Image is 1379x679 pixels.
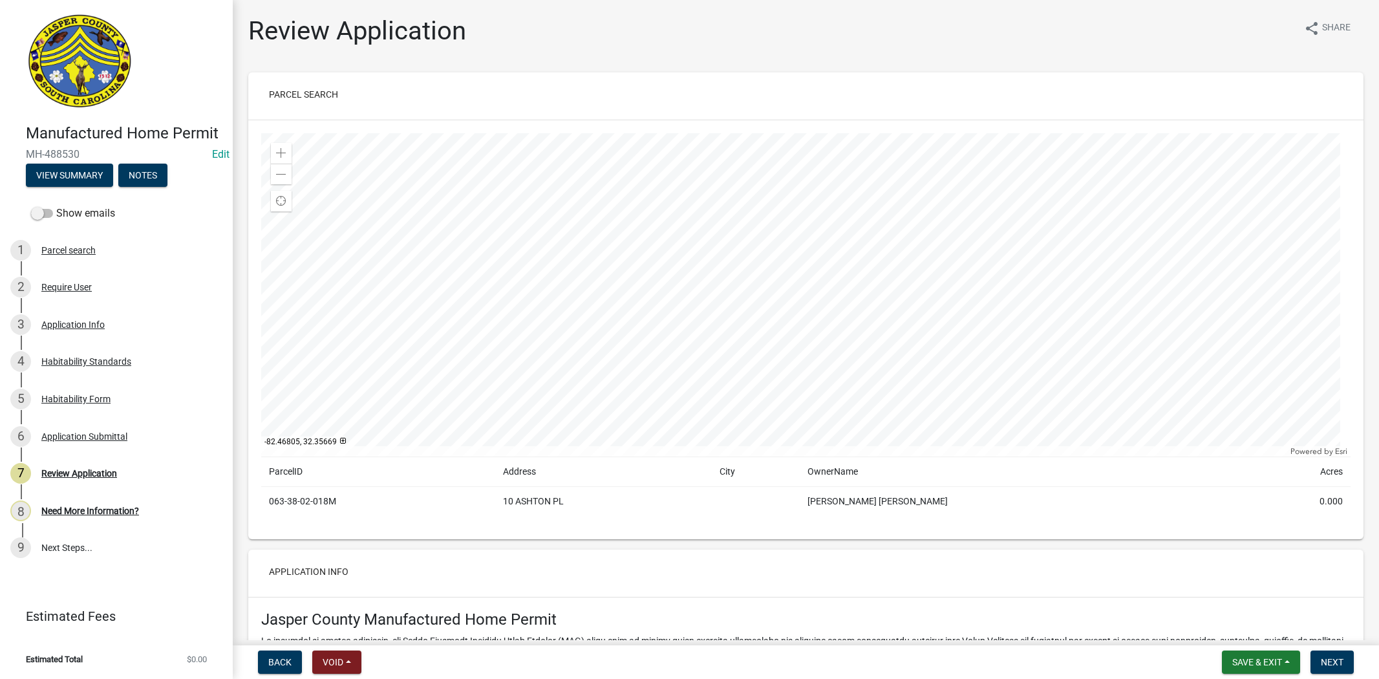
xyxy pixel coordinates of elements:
div: Review Application [41,469,117,478]
div: 7 [10,463,31,484]
div: Parcel search [41,246,96,255]
div: 6 [10,426,31,447]
a: Estimated Fees [10,603,212,629]
div: 2 [10,277,31,297]
td: 063-38-02-018M [261,487,495,517]
div: Find my location [271,191,292,211]
div: 4 [10,351,31,372]
h4: Jasper County Manufactured Home Permit [261,610,1351,629]
div: Application Submittal [41,432,127,441]
td: City [712,457,800,487]
div: 1 [10,240,31,261]
td: [PERSON_NAME] [PERSON_NAME] [800,487,1241,517]
button: View Summary [26,164,113,187]
a: Edit [212,148,230,160]
td: Acres [1241,457,1351,487]
wm-modal-confirm: Notes [118,171,167,181]
span: Share [1322,21,1351,36]
div: Zoom in [271,143,292,164]
button: shareShare [1294,16,1361,41]
div: Habitability Standards [41,357,131,366]
span: MH-488530 [26,148,207,160]
button: Notes [118,164,167,187]
span: Back [268,657,292,667]
a: Esri [1335,447,1347,456]
label: Show emails [31,206,115,221]
td: OwnerName [800,457,1241,487]
div: Require User [41,283,92,292]
td: 10 ASHTON PL [495,487,711,517]
span: Save & Exit [1232,657,1282,667]
h4: Manufactured Home Permit [26,124,222,143]
h1: Review Application [248,16,466,47]
td: ParcelID [261,457,495,487]
button: Parcel search [259,83,348,106]
button: Next [1310,651,1354,674]
div: Powered by [1287,446,1351,457]
span: Void [323,657,343,667]
div: 3 [10,314,31,335]
button: Back [258,651,302,674]
div: Application Info [41,320,105,329]
i: share [1304,21,1320,36]
wm-modal-confirm: Summary [26,171,113,181]
td: Address [495,457,711,487]
span: Estimated Total [26,655,83,663]
button: Save & Exit [1222,651,1300,674]
wm-modal-confirm: Edit Application Number [212,148,230,160]
img: Jasper County, South Carolina [26,14,134,111]
span: $0.00 [187,655,207,663]
button: Application Info [259,560,359,583]
div: 8 [10,501,31,521]
button: Void [312,651,361,674]
span: Next [1321,657,1343,667]
div: 9 [10,537,31,558]
div: Need More Information? [41,506,139,515]
div: 5 [10,389,31,409]
div: Zoom out [271,164,292,184]
td: 0.000 [1241,487,1351,517]
div: Habitability Form [41,394,111,404]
